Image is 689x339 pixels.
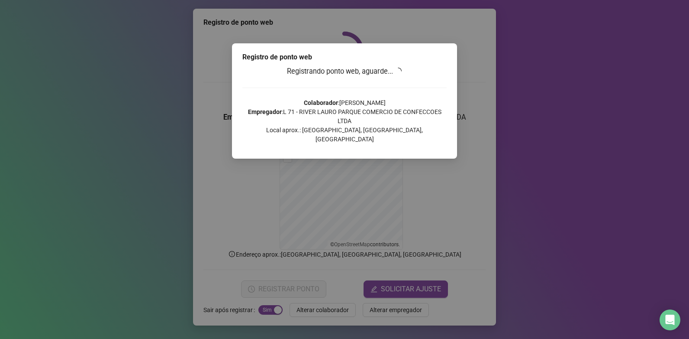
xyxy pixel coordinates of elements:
[395,68,402,75] span: loading
[242,52,447,62] div: Registro de ponto web
[304,99,338,106] strong: Colaborador
[248,108,282,115] strong: Empregador
[242,98,447,144] p: : [PERSON_NAME] : L 71 - RIVER LAURO PARQUE COMERCIO DE CONFECCOES LTDA Local aprox.: [GEOGRAPHIC...
[660,310,680,330] div: Open Intercom Messenger
[242,66,447,77] h3: Registrando ponto web, aguarde...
